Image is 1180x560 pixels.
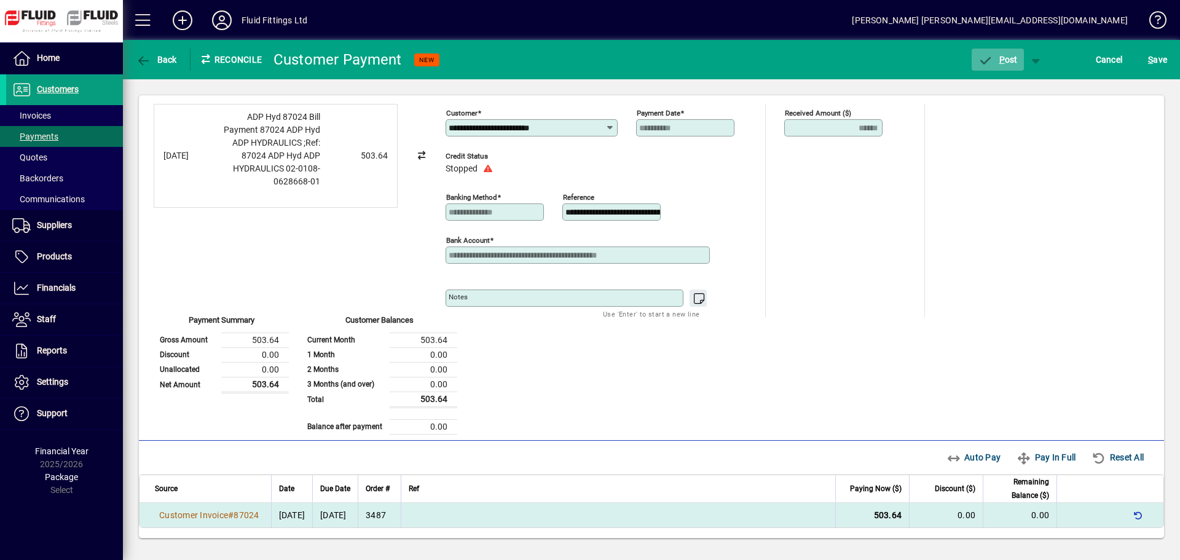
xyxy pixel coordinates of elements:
td: 0.00 [390,362,457,377]
mat-label: Bank Account [446,236,490,245]
app-page-summary-card: Payment Summary [154,317,289,393]
mat-label: Banking method [446,193,497,202]
span: Cancel [1096,50,1123,69]
span: # [228,510,234,520]
div: Fluid Fittings Ltd [242,10,307,30]
a: Customer Invoice#87024 [155,508,264,522]
button: Pay In Full [1012,446,1080,468]
a: Products [6,242,123,272]
a: Knowledge Base [1140,2,1165,42]
div: Payment Summary [154,314,289,333]
span: Reset All [1091,448,1144,467]
span: Pay In Full [1017,448,1076,467]
span: Customer Invoice [159,510,228,520]
button: Reset All [1087,446,1149,468]
span: Suppliers [37,220,72,230]
mat-label: Payment Date [637,109,680,117]
a: Invoices [6,105,123,126]
td: Total [301,392,390,407]
a: Home [6,43,123,74]
div: Customer Balances [301,314,457,333]
button: Cancel [1093,49,1126,71]
td: 503.64 [221,333,289,347]
span: Source [155,482,178,495]
mat-label: Reference [563,193,594,202]
span: Settings [37,377,68,387]
mat-label: Received Amount ($) [785,109,851,117]
span: Date [279,482,294,495]
span: 87024 [234,510,259,520]
td: 503.64 [390,333,457,347]
span: Order # [366,482,390,495]
td: 0.00 [390,377,457,392]
td: 2 Months [301,362,390,377]
mat-label: Notes [449,293,468,301]
a: Settings [6,367,123,398]
span: Stopped [446,164,478,174]
app-page-header-button: Back [123,49,191,71]
span: 503.64 [874,510,902,520]
span: Staff [37,314,56,324]
span: Home [37,53,60,63]
span: Products [37,251,72,261]
a: Staff [6,304,123,335]
td: Net Amount [154,377,221,392]
td: 1 Month [301,347,390,362]
a: Suppliers [6,210,123,241]
div: Customer Payment [273,50,402,69]
span: Remaining Balance ($) [991,475,1049,502]
span: Back [136,55,177,65]
button: Add [163,9,202,31]
span: [DATE] [279,510,305,520]
span: ADP Hyd 87024 Bill Payment 87024 ADP Hyd ADP HYDRAULICS ;Ref: 87024 ADP Hyd ADP HYDRAULICS 02-010... [224,112,320,186]
a: Backorders [6,168,123,189]
button: Back [133,49,180,71]
a: Communications [6,189,123,210]
td: 503.64 [390,392,457,407]
td: 503.64 [221,377,289,392]
span: Backorders [12,173,63,183]
span: ave [1148,50,1167,69]
div: Reconcile [191,50,264,69]
span: Financial Year [35,446,88,456]
a: Support [6,398,123,429]
span: Discount ($) [935,482,975,495]
span: Reports [37,345,67,355]
div: [PERSON_NAME] [PERSON_NAME][EMAIL_ADDRESS][DOMAIN_NAME] [852,10,1128,30]
span: Credit status [446,152,630,160]
td: 0.00 [221,362,289,377]
a: Payments [6,126,123,147]
button: Post [972,49,1024,71]
button: Save [1145,49,1170,71]
td: [DATE] [312,503,358,527]
td: Unallocated [154,362,221,377]
div: 503.64 [326,149,388,162]
td: Gross Amount [154,333,221,347]
td: Current Month [301,333,390,347]
span: Financials [37,283,76,293]
button: Profile [202,9,242,31]
span: 0.00 [958,510,975,520]
span: Quotes [12,152,47,162]
span: NEW [419,56,435,64]
app-page-summary-card: Customer Balances [301,317,457,435]
span: S [1148,55,1153,65]
span: P [999,55,1005,65]
td: 3 Months (and over) [301,377,390,392]
span: Package [45,472,78,482]
span: 0.00 [1031,510,1049,520]
a: Quotes [6,147,123,168]
div: [DATE] [163,149,213,162]
a: Reports [6,336,123,366]
span: Due Date [320,482,350,495]
span: Support [37,408,68,418]
td: 0.00 [390,419,457,434]
td: 0.00 [390,347,457,362]
td: 3487 [358,503,401,527]
span: ost [978,55,1018,65]
td: 0.00 [221,347,289,362]
span: Paying Now ($) [850,482,902,495]
span: Payments [12,132,58,141]
mat-label: Customer [446,109,478,117]
mat-hint: Use 'Enter' to start a new line [603,307,699,321]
